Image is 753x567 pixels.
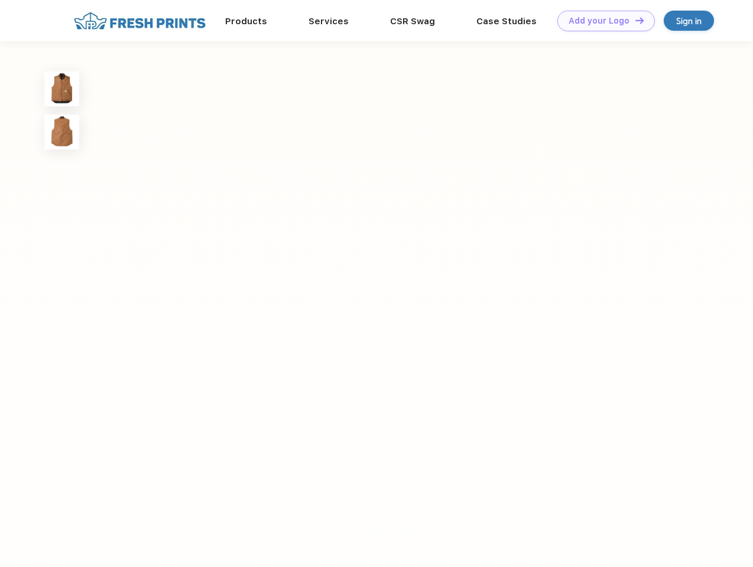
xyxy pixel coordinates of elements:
[664,11,714,31] a: Sign in
[635,17,644,24] img: DT
[44,115,79,149] img: func=resize&h=100
[225,16,267,27] a: Products
[44,71,79,106] img: func=resize&h=100
[569,16,629,26] div: Add your Logo
[676,14,702,28] div: Sign in
[70,11,209,31] img: fo%20logo%202.webp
